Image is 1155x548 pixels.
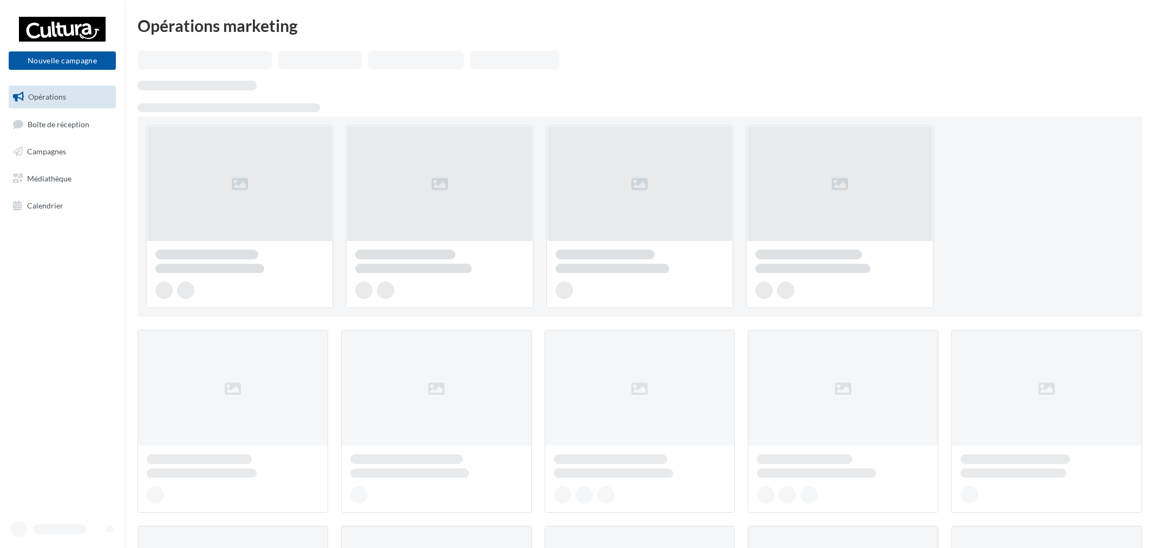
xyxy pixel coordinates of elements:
button: Nouvelle campagne [9,51,116,70]
a: Médiathèque [6,167,118,190]
a: Opérations [6,86,118,108]
span: Médiathèque [27,174,71,183]
div: Opérations marketing [138,17,1142,34]
span: Calendrier [27,200,63,210]
a: Calendrier [6,194,118,217]
span: Boîte de réception [28,119,89,128]
a: Campagnes [6,140,118,163]
a: Boîte de réception [6,113,118,136]
span: Opérations [28,92,66,101]
span: Campagnes [27,147,66,156]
